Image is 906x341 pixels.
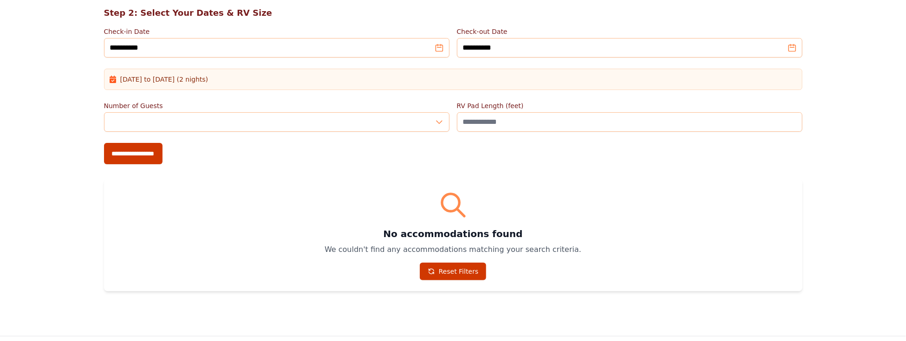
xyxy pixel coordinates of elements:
[104,27,450,36] label: Check-in Date
[457,27,802,36] label: Check-out Date
[115,227,791,240] h3: No accommodations found
[104,101,450,110] label: Number of Guests
[104,6,802,19] h2: Step 2: Select Your Dates & RV Size
[115,244,791,255] p: We couldn't find any accommodations matching your search criteria.
[457,101,802,110] label: RV Pad Length (feet)
[420,263,487,280] a: Reset Filters
[120,75,209,84] span: [DATE] to [DATE] (2 nights)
